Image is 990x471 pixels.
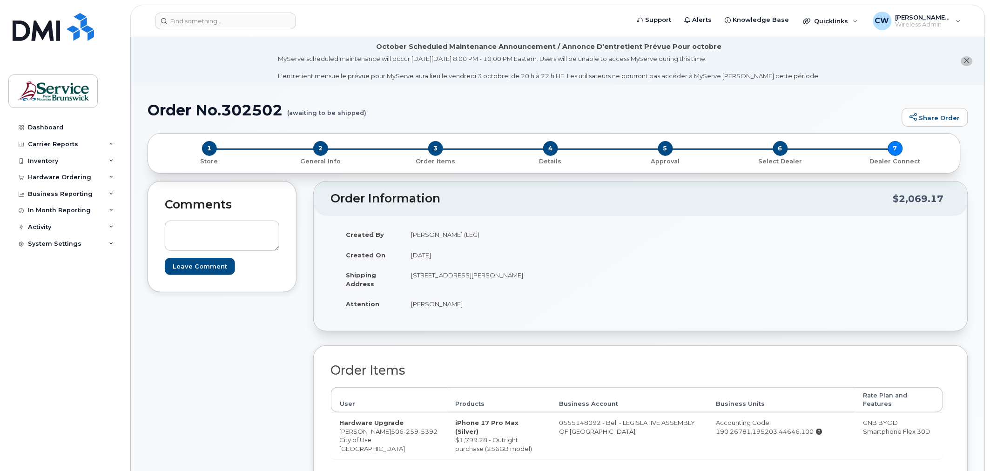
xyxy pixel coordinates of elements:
td: [DATE] [403,245,634,265]
a: 3 Order Items [378,156,493,166]
span: 3 [428,141,443,156]
th: Business Units [707,387,855,413]
a: 2 General Info [263,156,378,166]
div: MyServe scheduled maintenance will occur [DATE][DATE] 8:00 PM - 10:00 PM Eastern. Users will be u... [278,54,820,81]
p: Order Items [382,157,489,166]
div: October Scheduled Maintenance Announcement / Annonce D'entretient Prévue Pour octobre [377,42,722,52]
strong: Created By [346,231,384,238]
th: Business Account [551,387,707,413]
td: [PERSON_NAME] City of Use: [GEOGRAPHIC_DATA] [331,412,447,458]
th: Rate Plan and Features [855,387,943,413]
span: 5392 [418,428,438,435]
strong: Shipping Address [346,271,376,288]
span: 2 [313,141,328,156]
button: close notification [961,56,973,66]
h1: Order No.302502 [148,102,897,118]
div: $2,069.17 [893,190,944,208]
p: Approval [612,157,719,166]
th: Products [447,387,551,413]
strong: iPhone 17 Pro Max (Silver) [456,419,519,435]
input: Leave Comment [165,258,235,275]
span: 259 [404,428,418,435]
a: 1 Store [155,156,263,166]
td: 0555148092 - Bell - LEGISLATIVE ASSEMBLY OF [GEOGRAPHIC_DATA] [551,412,707,458]
p: Details [497,157,604,166]
div: Accounting Code: 190.26781.195203.44646.100 [716,418,846,436]
td: [PERSON_NAME] (LEG) [403,224,634,245]
h2: Order Information [330,192,893,205]
span: 4 [543,141,558,156]
p: General Info [267,157,374,166]
h2: Comments [165,198,279,211]
td: GNB BYOD Smartphone Flex 30D [855,412,943,458]
p: Store [159,157,259,166]
a: Share Order [902,108,968,127]
a: 6 Select Dealer [723,156,838,166]
span: 6 [773,141,788,156]
td: [PERSON_NAME] [403,294,634,314]
th: User [331,387,447,413]
span: 5 [658,141,673,156]
strong: Hardware Upgrade [339,419,404,426]
h2: Order Items [330,363,943,377]
td: $1,799.28 - Outright purchase (256GB model) [447,412,551,458]
strong: Attention [346,300,379,308]
td: [STREET_ADDRESS][PERSON_NAME] [403,265,634,294]
strong: Created On [346,251,385,259]
span: 506 [391,428,438,435]
p: Select Dealer [727,157,834,166]
span: 1 [202,141,217,156]
a: 4 Details [493,156,608,166]
a: 5 Approval [608,156,723,166]
small: (awaiting to be shipped) [287,102,366,116]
